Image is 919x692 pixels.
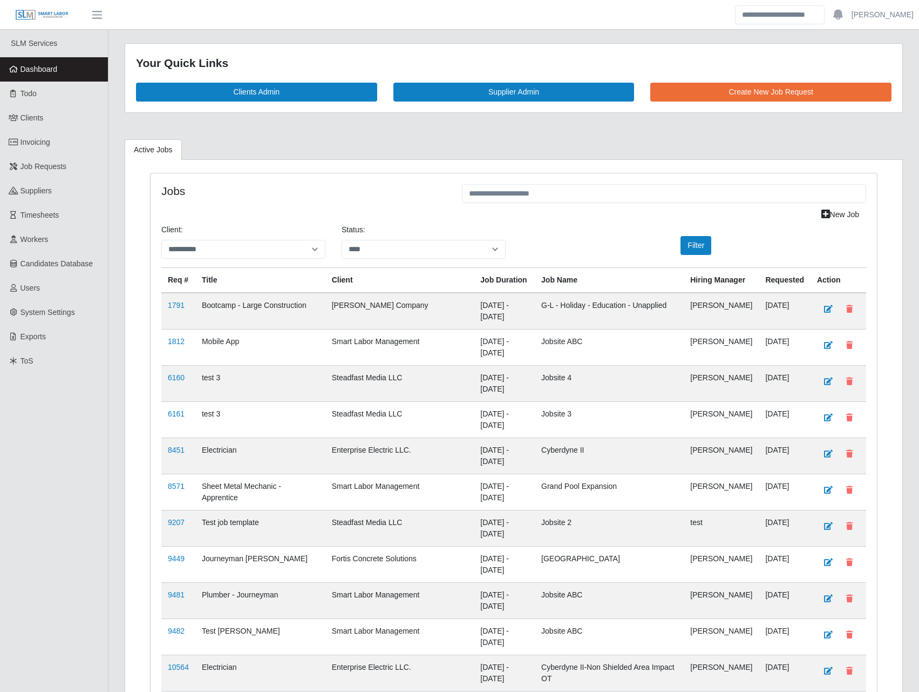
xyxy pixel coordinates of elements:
td: Plumber - Journeyman [195,582,325,619]
td: [PERSON_NAME] [684,582,759,619]
td: Sheet Metal Mechanic - Apprentice [195,474,325,510]
td: Electrician [195,655,325,691]
td: Jobsite ABC [535,582,684,619]
span: Candidates Database [21,259,93,268]
td: [DATE] [759,329,811,365]
td: [PERSON_NAME] [684,438,759,474]
th: Req # [161,267,195,293]
a: 6161 [168,409,185,418]
td: Jobsite ABC [535,329,684,365]
td: Smart Labor Management [325,329,474,365]
td: [DATE] [759,474,811,510]
td: [DATE] [759,655,811,691]
td: [DATE] [759,293,811,330]
td: Smart Labor Management [325,582,474,619]
td: [DATE] - [DATE] [474,582,535,619]
td: Enterprise Electric LLC. [325,438,474,474]
td: [DATE] - [DATE] [474,293,535,330]
a: Supplier Admin [393,83,635,102]
span: Clients [21,113,44,122]
span: Suppliers [21,186,52,195]
td: Jobsite 4 [535,365,684,401]
img: SLM Logo [15,9,69,21]
td: [DATE] [759,619,811,655]
td: [DATE] - [DATE] [474,655,535,691]
span: Timesheets [21,211,59,219]
a: 9449 [168,554,185,563]
a: 1812 [168,337,185,346]
td: Smart Labor Management [325,619,474,655]
h4: Jobs [161,184,446,198]
td: [DATE] - [DATE] [474,546,535,582]
td: [DATE] - [DATE] [474,510,535,546]
td: Steadfast Media LLC [325,365,474,401]
td: [PERSON_NAME] [684,474,759,510]
span: SLM Services [11,39,57,48]
td: Mobile App [195,329,325,365]
td: [DATE] [759,582,811,619]
td: [DATE] [759,510,811,546]
td: [DATE] - [DATE] [474,401,535,438]
a: 6160 [168,373,185,382]
a: New Job [814,205,866,224]
div: Your Quick Links [136,55,891,72]
td: Bootcamp - Large Construction [195,293,325,330]
td: [DATE] - [DATE] [474,329,535,365]
td: Fortis Concrete Solutions [325,546,474,582]
td: [PERSON_NAME] [684,293,759,330]
button: Filter [680,236,711,255]
td: [PERSON_NAME] [684,365,759,401]
td: Enterprise Electric LLC. [325,655,474,691]
td: [DATE] [759,546,811,582]
td: [PERSON_NAME] [684,655,759,691]
a: 8451 [168,446,185,454]
td: [PERSON_NAME] Company [325,293,474,330]
th: Action [811,267,866,293]
td: G-L - Holiday - Education - Unapplied [535,293,684,330]
a: Active Jobs [125,139,182,160]
a: [PERSON_NAME] [852,9,914,21]
span: Exports [21,332,46,341]
td: test 3 [195,401,325,438]
span: Invoicing [21,138,50,146]
a: Clients Admin [136,83,377,102]
a: 1791 [168,301,185,310]
span: Todo [21,89,37,98]
a: 9481 [168,590,185,599]
td: [GEOGRAPHIC_DATA] [535,546,684,582]
a: 9482 [168,627,185,635]
td: [PERSON_NAME] [684,619,759,655]
td: [PERSON_NAME] [684,546,759,582]
span: Workers [21,235,49,244]
th: Client [325,267,474,293]
span: System Settings [21,308,75,317]
th: Job Duration [474,267,535,293]
td: [DATE] - [DATE] [474,365,535,401]
a: Create New Job Request [650,83,891,102]
td: Cyberdyne II [535,438,684,474]
td: Test job template [195,510,325,546]
th: Job Name [535,267,684,293]
label: Status: [342,224,365,236]
input: Search [735,5,825,24]
td: test [684,510,759,546]
td: [DATE] [759,401,811,438]
span: Users [21,284,40,292]
th: Hiring Manager [684,267,759,293]
a: 8571 [168,482,185,491]
td: Cyberdyne II-Non Shielded Area Impact OT [535,655,684,691]
td: Jobsite 3 [535,401,684,438]
a: 10564 [168,663,189,671]
td: [PERSON_NAME] [684,401,759,438]
span: Dashboard [21,65,58,73]
td: [DATE] - [DATE] [474,619,535,655]
td: [DATE] - [DATE] [474,474,535,510]
td: Steadfast Media LLC [325,510,474,546]
td: Steadfast Media LLC [325,401,474,438]
span: Job Requests [21,162,67,171]
label: Client: [161,224,183,236]
td: Smart Labor Management [325,474,474,510]
td: Electrician [195,438,325,474]
a: 9207 [168,518,185,527]
th: Requested [759,267,811,293]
